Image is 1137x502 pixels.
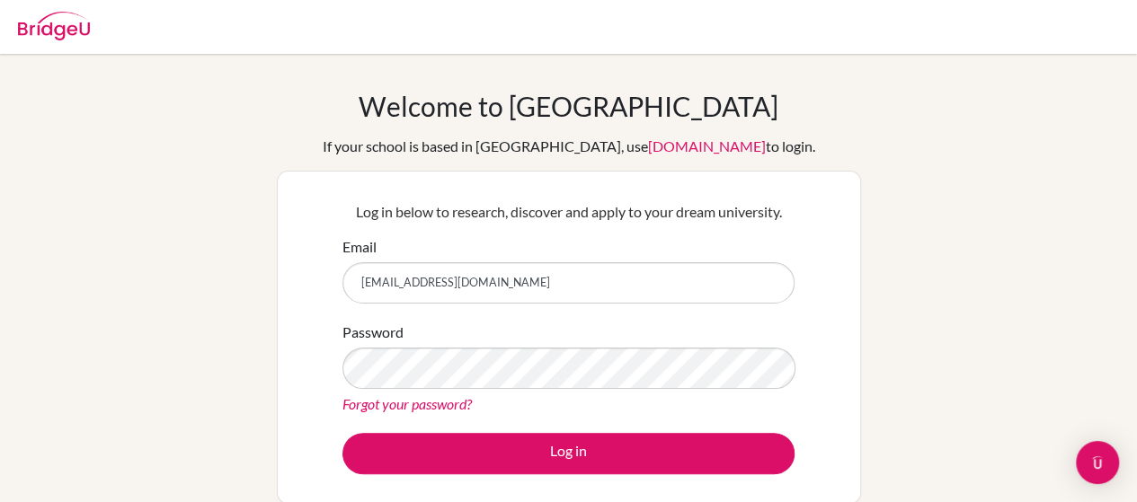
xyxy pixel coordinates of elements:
[1076,441,1119,484] div: Open Intercom Messenger
[342,433,795,474] button: Log in
[342,236,377,258] label: Email
[18,12,90,40] img: Bridge-U
[648,137,766,154] a: [DOMAIN_NAME]
[323,136,815,157] div: If your school is based in [GEOGRAPHIC_DATA], use to login.
[359,90,778,122] h1: Welcome to [GEOGRAPHIC_DATA]
[342,321,404,343] label: Password
[342,395,472,412] a: Forgot your password?
[342,201,795,223] p: Log in below to research, discover and apply to your dream university.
